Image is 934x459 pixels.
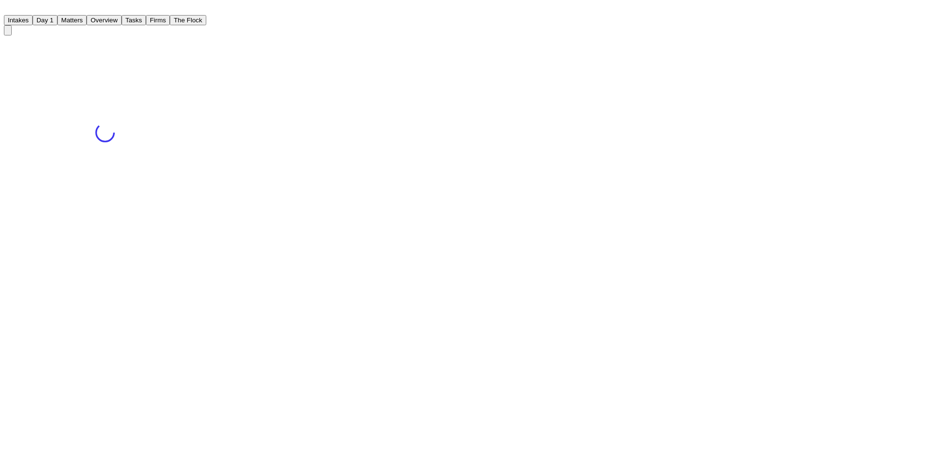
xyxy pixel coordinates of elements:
[146,15,170,25] button: Firms
[4,6,16,15] a: Home
[33,15,57,25] button: Day 1
[57,16,87,24] a: Matters
[4,15,33,25] button: Intakes
[4,4,16,13] img: Finch Logo
[57,15,87,25] button: Matters
[33,16,57,24] a: Day 1
[170,16,206,24] a: The Flock
[170,15,206,25] button: The Flock
[87,15,122,25] button: Overview
[122,16,146,24] a: Tasks
[146,16,170,24] a: Firms
[122,15,146,25] button: Tasks
[4,16,33,24] a: Intakes
[87,16,122,24] a: Overview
